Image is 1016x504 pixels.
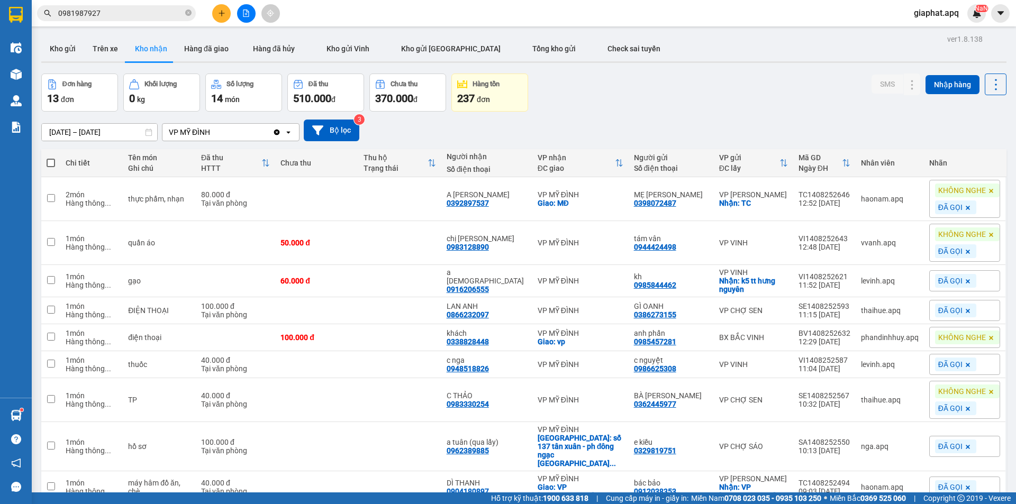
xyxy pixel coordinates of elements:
[447,479,527,487] div: DÌ THANH
[799,337,850,346] div: 12:29 [DATE]
[538,425,623,434] div: VP MỸ ĐÌNH
[41,74,118,112] button: Đơn hàng13đơn
[237,4,256,23] button: file-add
[538,306,623,315] div: VP MỸ ĐÌNH
[447,337,489,346] div: 0338828448
[211,127,212,138] input: Selected VP MỸ ĐÌNH.
[201,190,270,199] div: 80.000 đ
[447,487,489,496] div: 0904180897
[267,10,274,17] span: aim
[799,400,850,408] div: 10:32 [DATE]
[201,487,270,496] div: Tại văn phòng
[861,396,919,404] div: thaihue.apq
[719,474,788,483] div: VP [PERSON_NAME]
[196,149,275,177] th: Toggle SortBy
[634,391,709,400] div: BÀ HỒNG
[413,95,418,104] span: đ
[634,337,676,346] div: 0985457281
[66,310,117,319] div: Hàng thông thường
[606,492,688,504] span: Cung cấp máy in - giấy in:
[201,364,270,373] div: Tại văn phòng
[938,360,963,369] span: ĐÃ GỌI
[938,203,963,212] span: ĐÃ GỌI
[185,10,192,16] span: close-circle
[914,492,915,504] span: |
[861,277,919,285] div: levinh.apq
[11,458,21,468] span: notification
[799,281,850,289] div: 11:52 [DATE]
[218,10,225,17] span: plus
[938,186,986,195] span: KHÔNG NGHE
[309,80,328,88] div: Đã thu
[66,159,117,167] div: Chi tiết
[128,442,190,451] div: hồ sơ
[211,92,223,105] span: 14
[719,277,788,294] div: Nhận: k5 tt hưng nguyên
[938,230,986,239] span: KHÔNG NGHE
[634,487,676,496] div: 0912038353
[128,479,190,496] div: máy hâm đồ ăn, chè
[799,446,850,455] div: 10:13 [DATE]
[719,268,788,277] div: VP VINH
[634,310,676,319] div: 0386273155
[538,164,615,172] div: ĐC giao
[20,408,23,411] sup: 1
[280,277,353,285] div: 60.000 đ
[719,333,788,342] div: BX BẮC VINH
[532,44,576,53] span: Tổng kho gửi
[447,356,527,364] div: c nga
[287,74,364,112] button: Đã thu510.000đ
[634,329,709,337] div: anh phấn
[861,159,919,167] div: Nhân viên
[242,10,250,17] span: file-add
[280,239,353,247] div: 50.000 đ
[905,6,967,20] span: giaphat.apq
[105,446,111,455] span: ...
[447,446,489,455] div: 0962389885
[11,434,21,444] span: question-circle
[724,494,821,502] strong: 0708 023 035 - 0935 103 250
[872,75,903,94] button: SMS
[799,356,850,364] div: VI1408252587
[861,195,919,203] div: haonam.apq
[447,152,527,161] div: Người nhận
[830,492,906,504] span: Miền Bắc
[447,329,527,337] div: khách
[44,10,51,17] span: search
[634,446,676,455] div: 0329819751
[369,74,446,112] button: Chưa thu370.000đ
[938,306,963,315] span: ĐÃ GỌI
[447,438,527,446] div: a tuân (qua lấy)
[799,364,850,373] div: 11:04 [DATE]
[538,396,623,404] div: VP MỸ ĐÌNH
[634,438,709,446] div: e kiều
[634,190,709,199] div: MẸ NHUNG
[799,391,850,400] div: SE1408252567
[719,360,788,369] div: VP VINH
[719,396,788,404] div: VP CHỢ SEN
[719,190,788,199] div: VP [PERSON_NAME]
[105,199,111,207] span: ...
[201,400,270,408] div: Tại văn phòng
[212,4,231,23] button: plus
[66,364,117,373] div: Hàng thông thường
[128,277,190,285] div: gạo
[42,124,157,141] input: Select a date range.
[634,302,709,310] div: GÌ OANH
[66,281,117,289] div: Hàng thông thường
[538,329,623,337] div: VP MỸ ĐÌNH
[957,494,965,502] span: copyright
[634,479,709,487] div: bác bảo
[719,164,779,172] div: ĐC lấy
[105,281,111,289] span: ...
[938,442,963,451] span: ĐÃ GỌI
[447,400,489,408] div: 0983330254
[144,80,177,88] div: Khối lượng
[11,482,21,492] span: message
[634,356,709,364] div: c nguyệt
[11,69,22,80] img: warehouse-icon
[799,153,842,162] div: Mã GD
[996,8,1005,18] span: caret-down
[938,246,963,256] span: ĐÃ GỌI
[66,356,117,364] div: 1 món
